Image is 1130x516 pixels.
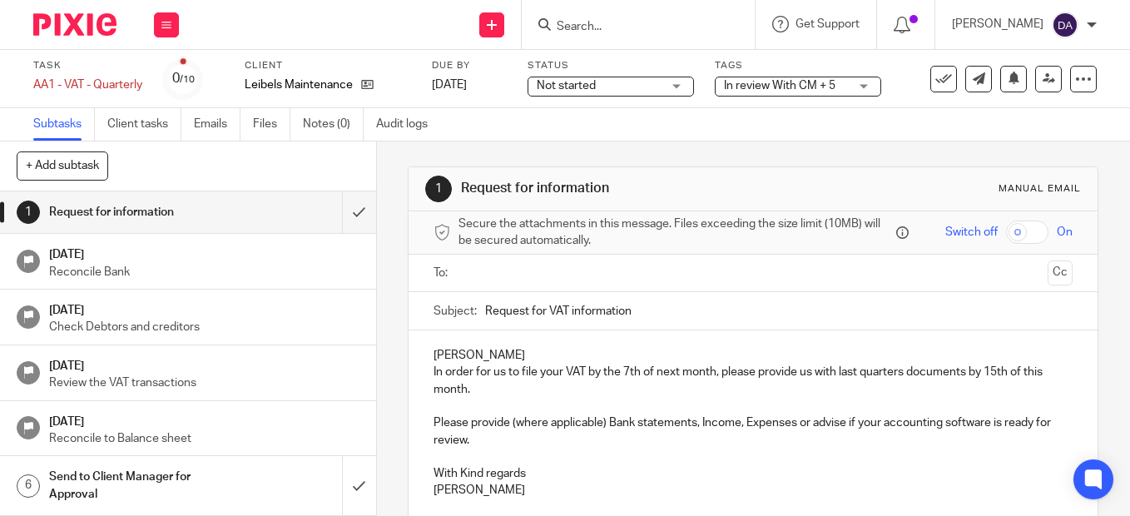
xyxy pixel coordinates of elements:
p: Please provide (where applicable) Bank statements, Income, Expenses or advise if your accounting ... [434,414,1073,449]
a: Files [253,108,290,141]
p: With Kind regards [434,465,1073,482]
span: [DATE] [432,79,467,91]
h1: Send to Client Manager for Approval [49,464,233,507]
div: 0 [172,69,195,88]
a: Emails [194,108,240,141]
span: In review With CM + 5 [724,80,835,92]
a: Subtasks [33,108,95,141]
small: /10 [180,75,195,84]
p: Reconcile to Balance sheet [49,430,359,447]
h1: [DATE] [49,409,359,430]
h1: [DATE] [49,354,359,375]
p: Check Debtors and creditors [49,319,359,335]
span: On [1057,224,1073,241]
label: Status [528,59,694,72]
label: Subject: [434,303,477,320]
a: Audit logs [376,108,440,141]
div: 6 [17,474,40,498]
p: Review the VAT transactions [49,375,359,391]
span: Switch off [945,224,998,241]
p: [PERSON_NAME] [434,347,1073,364]
p: In order for us to file your VAT by the 7th of next month, please provide us with last quarters d... [434,364,1073,398]
div: AA1 - VAT - Quarterly [33,77,142,93]
label: To: [434,265,452,281]
h1: [DATE] [49,242,359,263]
div: 1 [17,201,40,224]
label: Task [33,59,142,72]
img: Pixie [33,13,116,36]
h1: [DATE] [49,298,359,319]
img: svg%3E [1052,12,1078,38]
button: + Add subtask [17,151,108,180]
a: Client tasks [107,108,181,141]
span: Get Support [795,18,860,30]
label: Due by [432,59,507,72]
p: Leibels Maintenance [245,77,353,93]
label: Client [245,59,411,72]
div: Manual email [999,182,1081,196]
p: Reconcile Bank [49,264,359,280]
h1: Request for information [49,200,233,225]
p: [PERSON_NAME] [952,16,1043,32]
span: Secure the attachments in this message. Files exceeding the size limit (10MB) will be secured aut... [458,216,892,250]
span: Not started [537,80,596,92]
p: [PERSON_NAME] [434,482,1073,499]
h1: Request for information [461,180,789,197]
button: Cc [1048,260,1073,285]
label: Tags [715,59,881,72]
a: Notes (0) [303,108,364,141]
input: Search [555,20,705,35]
div: 1 [425,176,452,202]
